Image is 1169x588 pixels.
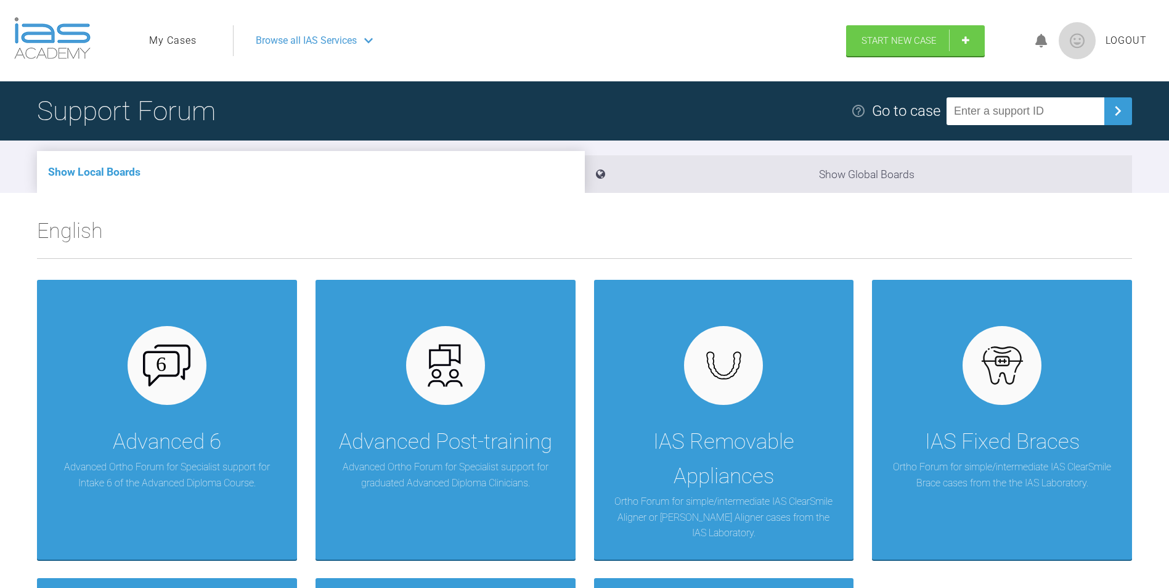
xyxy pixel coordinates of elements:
[316,280,576,560] a: Advanced Post-trainingAdvanced Ortho Forum for Specialist support for graduated Advanced Diploma ...
[872,99,940,123] div: Go to case
[37,214,1132,258] h2: English
[851,104,866,118] img: help.e70b9f3d.svg
[700,348,747,383] img: removables.927eaa4e.svg
[594,280,854,560] a: IAS Removable AppliancesOrtho Forum for simple/intermediate IAS ClearSmile Aligner or [PERSON_NAM...
[947,97,1104,125] input: Enter a support ID
[37,151,585,193] li: Show Local Boards
[872,280,1132,560] a: IAS Fixed BracesOrtho Forum for simple/intermediate IAS ClearSmile Brace cases from the the IAS L...
[979,342,1026,390] img: fixed.9f4e6236.svg
[925,425,1080,459] div: IAS Fixed Braces
[143,345,190,386] img: advanced-6.cf6970cb.svg
[55,459,279,491] p: Advanced Ortho Forum for Specialist support for Intake 6 of the Advanced Diploma Course.
[113,425,221,459] div: Advanced 6
[37,280,297,560] a: Advanced 6Advanced Ortho Forum for Specialist support for Intake 6 of the Advanced Diploma Course.
[14,17,91,59] img: logo-light.3e3ef733.png
[585,155,1133,193] li: Show Global Boards
[1108,101,1128,121] img: chevronRight.28bd32b0.svg
[890,459,1114,491] p: Ortho Forum for simple/intermediate IAS ClearSmile Brace cases from the the IAS Laboratory.
[334,459,557,491] p: Advanced Ortho Forum for Specialist support for graduated Advanced Diploma Clinicians.
[846,25,985,56] a: Start New Case
[339,425,552,459] div: Advanced Post-training
[149,33,197,49] a: My Cases
[256,33,357,49] span: Browse all IAS Services
[1106,33,1147,49] a: Logout
[1059,22,1096,59] img: profile.png
[37,89,216,133] h1: Support Forum
[613,425,836,494] div: IAS Removable Appliances
[861,35,937,46] span: Start New Case
[422,342,469,390] img: advanced.73cea251.svg
[613,494,836,541] p: Ortho Forum for simple/intermediate IAS ClearSmile Aligner or [PERSON_NAME] Aligner cases from th...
